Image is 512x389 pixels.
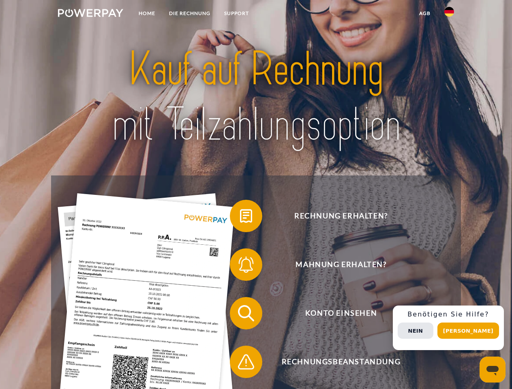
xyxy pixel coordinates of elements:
button: Nein [398,323,433,339]
img: title-powerpay_de.svg [77,39,435,155]
button: [PERSON_NAME] [437,323,499,339]
img: qb_search.svg [236,303,256,323]
img: qb_bell.svg [236,254,256,275]
button: Mahnung erhalten? [230,248,441,281]
span: Rechnung erhalten? [242,200,440,232]
a: agb [412,6,437,21]
span: Konto einsehen [242,297,440,329]
img: qb_warning.svg [236,352,256,372]
span: Mahnung erhalten? [242,248,440,281]
button: Rechnung erhalten? [230,200,441,232]
img: qb_bill.svg [236,206,256,226]
a: SUPPORT [217,6,256,21]
button: Konto einsehen [230,297,441,329]
img: logo-powerpay-white.svg [58,9,123,17]
iframe: Schaltfläche zum Öffnen des Messaging-Fensters [480,357,506,383]
a: Home [132,6,162,21]
span: Rechnungsbeanstandung [242,346,440,378]
div: Schnellhilfe [393,306,504,350]
h3: Benötigen Sie Hilfe? [398,310,499,318]
img: de [444,7,454,17]
a: DIE RECHNUNG [162,6,217,21]
button: Rechnungsbeanstandung [230,346,441,378]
